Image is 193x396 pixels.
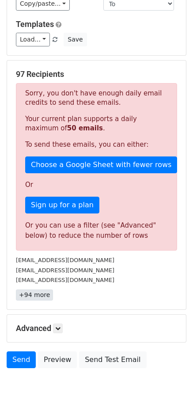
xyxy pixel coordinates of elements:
[149,354,193,396] iframe: Chat Widget
[16,267,114,274] small: [EMAIL_ADDRESS][DOMAIN_NAME]
[16,289,53,301] a: +94 more
[79,351,146,368] a: Send Test Email
[25,197,99,213] a: Sign up for a plan
[25,140,168,149] p: To send these emails, you can either:
[25,89,168,107] p: Sorry, you don't have enough daily email credits to send these emails.
[16,277,114,283] small: [EMAIL_ADDRESS][DOMAIN_NAME]
[7,351,36,368] a: Send
[64,33,87,46] button: Save
[25,221,168,240] div: Or you can use a filter (see "Advanced" below) to reduce the number of rows
[16,19,54,29] a: Templates
[25,180,168,190] p: Or
[16,324,177,333] h5: Advanced
[67,124,103,132] strong: 50 emails
[16,257,114,263] small: [EMAIL_ADDRESS][DOMAIN_NAME]
[25,114,168,133] p: Your current plan supports a daily maximum of .
[38,351,77,368] a: Preview
[25,156,177,173] a: Choose a Google Sheet with fewer rows
[16,69,177,79] h5: 97 Recipients
[16,33,50,46] a: Load...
